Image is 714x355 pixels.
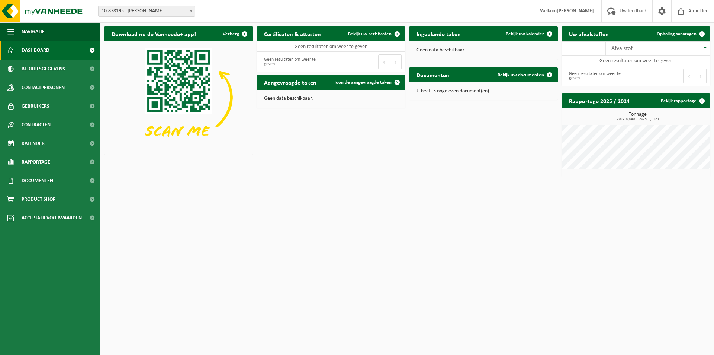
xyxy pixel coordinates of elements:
p: Geen data beschikbaar. [264,96,398,101]
span: Bekijk uw certificaten [348,32,392,37]
span: Toon de aangevraagde taken [334,80,392,85]
button: Verberg [217,26,252,41]
h3: Tonnage [565,112,710,121]
span: Afvalstof [611,45,633,51]
img: Download de VHEPlus App [104,41,253,153]
span: Contracten [22,115,51,134]
h2: Uw afvalstoffen [562,26,616,41]
span: Ophaling aanvragen [657,32,697,37]
a: Toon de aangevraagde taken [328,75,405,90]
h2: Rapportage 2025 / 2024 [562,93,637,108]
span: Contactpersonen [22,78,65,97]
a: Ophaling aanvragen [651,26,710,41]
h2: Ingeplande taken [409,26,468,41]
span: Documenten [22,171,53,190]
span: Bedrijfsgegevens [22,60,65,78]
span: Bekijk uw kalender [506,32,544,37]
span: Dashboard [22,41,49,60]
td: Geen resultaten om weer te geven [562,56,710,66]
strong: [PERSON_NAME] [557,8,594,14]
h2: Aangevraagde taken [257,75,324,89]
span: Product Shop [22,190,55,209]
p: U heeft 5 ongelezen document(en). [416,89,550,94]
a: Bekijk uw documenten [492,67,557,82]
a: Bekijk uw kalender [500,26,557,41]
span: 10-878195 - LIPPENS SANDRA - AALTER [99,6,195,16]
p: Geen data beschikbaar. [416,48,550,53]
button: Previous [683,69,695,83]
span: Bekijk uw documenten [498,73,544,77]
button: Next [390,54,402,69]
span: Verberg [223,32,239,37]
span: Navigatie [22,22,45,41]
div: Geen resultaten om weer te geven [565,68,632,84]
h2: Documenten [409,67,457,82]
h2: Download nu de Vanheede+ app! [104,26,203,41]
a: Bekijk uw certificaten [342,26,405,41]
h2: Certificaten & attesten [257,26,328,41]
span: Gebruikers [22,97,49,115]
a: Bekijk rapportage [655,93,710,108]
span: Rapportage [22,153,50,171]
td: Geen resultaten om weer te geven [257,41,405,52]
span: 10-878195 - LIPPENS SANDRA - AALTER [98,6,195,17]
span: Acceptatievoorwaarden [22,209,82,227]
span: Kalender [22,134,45,153]
button: Next [695,69,707,83]
button: Previous [378,54,390,69]
span: 2024: 0,040 t - 2025: 0,012 t [565,117,710,121]
div: Geen resultaten om weer te geven [260,54,327,70]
